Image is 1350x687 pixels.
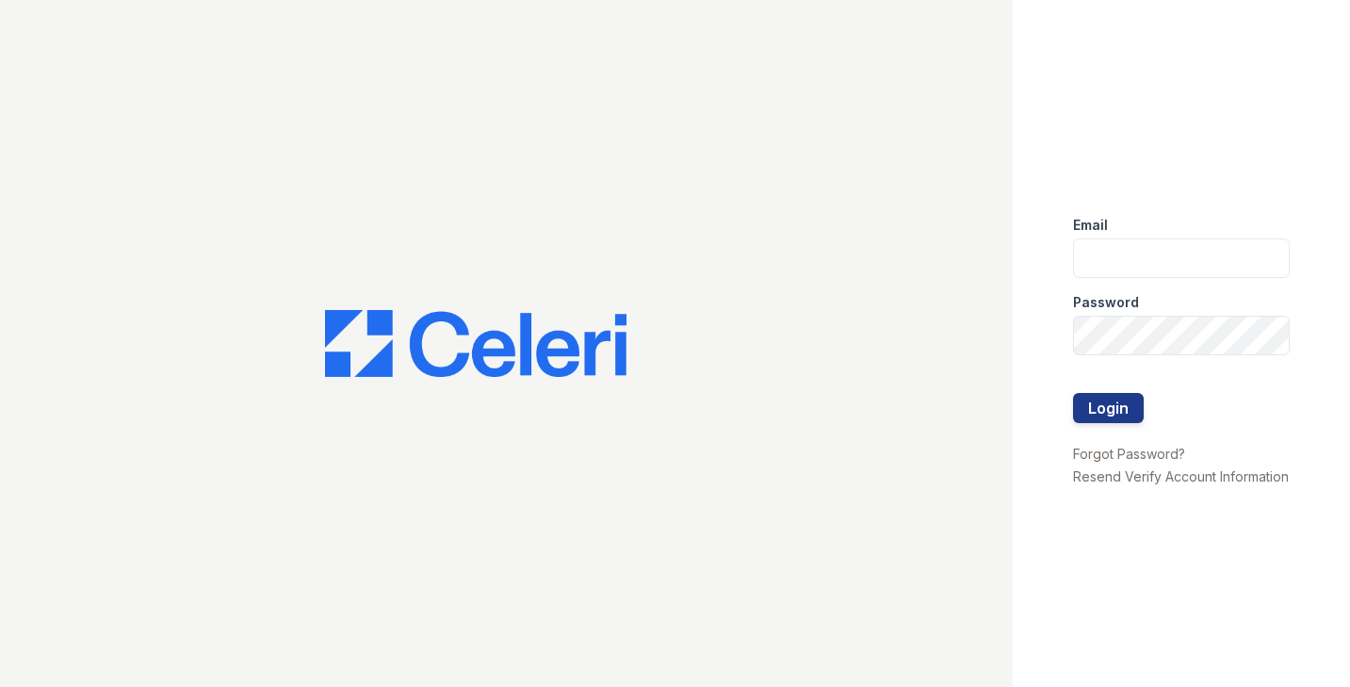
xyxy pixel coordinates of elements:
a: Forgot Password? [1073,446,1185,462]
img: CE_Logo_Blue-a8612792a0a2168367f1c8372b55b34899dd931a85d93a1a3d3e32e68fde9ad4.png [325,310,626,378]
label: Password [1073,293,1139,312]
a: Resend Verify Account Information [1073,468,1289,484]
label: Email [1073,216,1108,235]
button: Login [1073,393,1144,423]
